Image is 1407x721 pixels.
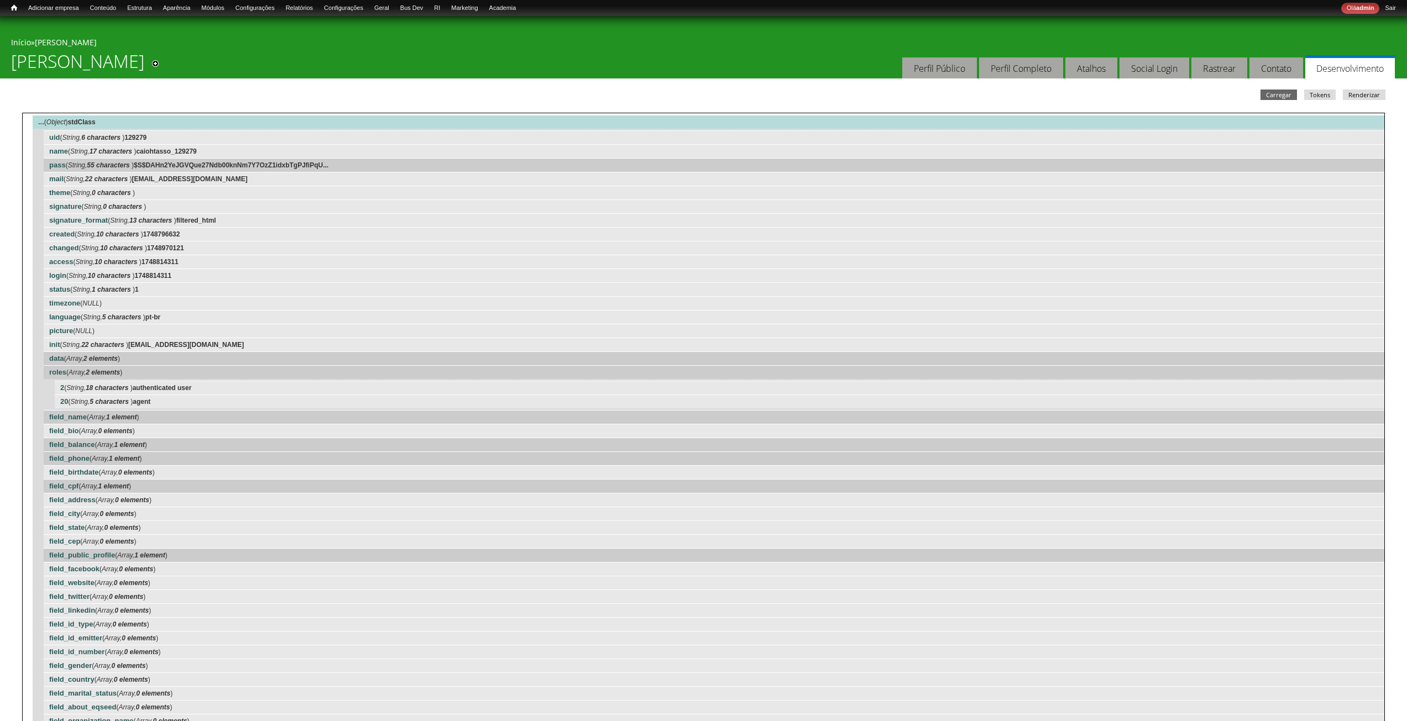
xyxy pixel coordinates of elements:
strong: 0 elements [114,676,148,683]
strong: 6 characters [81,134,121,141]
strong: 17 characters [90,148,132,155]
div: ( ) [44,282,1384,296]
a: field_facebook [49,565,100,573]
em: Array, [66,355,118,362]
div: ( ) [44,227,1384,241]
div: ( ) [44,438,1384,451]
strong: admin [1356,4,1374,11]
strong: 0 elements [118,469,153,476]
a: Perfil Público [902,57,977,79]
a: signature [49,202,82,210]
div: ( ) [44,686,1384,700]
strong: 0 elements [124,648,159,656]
strong: 0 elements [122,634,156,642]
a: field_phone [49,454,90,462]
em: Array, [82,510,134,518]
div: ( ) [55,381,1384,394]
a: Oláadmin [1341,3,1379,14]
a: field_country [49,675,95,683]
a: Bus Dev [395,3,429,14]
strong: 5 characters [102,313,142,321]
div: ( ) [44,351,1384,365]
strong: 0 elements [109,593,143,601]
a: Aparência [158,3,196,14]
strong: 2 elements [83,355,118,362]
div: ( ) [44,310,1384,324]
div: ( ) [44,520,1384,534]
a: ... [38,118,44,126]
a: RI [428,3,446,14]
em: Array, [97,441,144,449]
em: Array, [89,413,137,421]
strong: pt-br [145,313,160,321]
a: Perfil Completo [979,57,1063,79]
strong: 10 characters [95,258,137,266]
em: String, [68,161,132,169]
a: timezone [49,299,80,307]
strong: stdClass [68,118,96,126]
em: String, [75,258,139,266]
a: 20 [60,397,68,406]
a: field_id_number [49,648,104,656]
strong: 0 elements [114,607,149,614]
em: Array, [104,634,156,642]
a: Academia [484,3,522,14]
div: ( ) [44,158,1384,172]
div: ( ) [33,115,1384,129]
a: Relatórios [280,3,318,14]
em: Array, [95,620,147,628]
div: ( ) [44,255,1384,269]
strong: 0 characters [103,203,142,210]
a: Tokens [1304,90,1336,100]
div: ( ) [44,631,1384,645]
div: ( ) [55,394,1384,408]
em: String, [110,217,174,224]
a: field_public_profile [49,551,115,559]
strong: 1 element [109,455,139,462]
div: ( ) [44,410,1384,424]
strong: 1 element [106,413,137,421]
em: Array, [81,427,132,435]
div: ( ) [44,590,1384,603]
a: Módulos [196,3,230,14]
div: ( ) [44,365,1384,379]
a: Configurações [318,3,369,14]
a: picture [49,327,73,335]
strong: 10 characters [100,244,143,252]
em: String, [69,272,132,280]
strong: 129279 [124,134,147,141]
em: String, [81,244,144,252]
em: Object [46,118,66,126]
strong: [EMAIL_ADDRESS][DOMAIN_NAME] [132,175,247,183]
a: Desenvolvimento [1305,55,1395,79]
div: ( ) [44,576,1384,590]
div: ( ) [44,144,1384,158]
a: field_birthdate [49,468,99,476]
a: Carregar [1260,90,1297,100]
a: roles [49,368,66,376]
strong: 10 characters [88,272,130,280]
a: signature_format [49,216,108,224]
strong: 2 elements [86,369,120,376]
a: status [49,285,70,293]
strong: 5 characters [90,398,129,406]
a: Estrutura [122,3,158,14]
strong: caiohtasso_129279 [136,148,196,155]
div: ( ) [44,465,1384,479]
strong: 1 [135,286,139,293]
strong: 0 elements [119,565,153,573]
a: Renderizar [1343,90,1385,100]
a: Marketing [446,3,483,14]
div: ( ) [44,269,1384,282]
em: Array, [97,607,149,614]
a: 2 [60,383,64,392]
a: name [49,147,68,155]
div: ( ) [44,296,1384,310]
div: ( ) [44,186,1384,199]
div: ( ) [44,645,1384,659]
em: String, [83,313,143,321]
em: Array, [97,676,148,683]
strong: 0 elements [104,524,138,531]
a: field_balance [49,440,95,449]
strong: 0 elements [136,703,170,711]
